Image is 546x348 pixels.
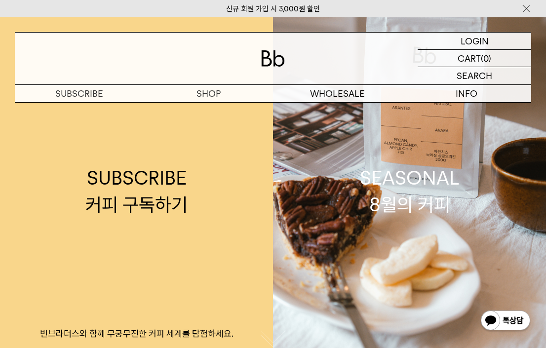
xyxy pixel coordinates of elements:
img: 카카오톡 채널 1:1 채팅 버튼 [480,309,531,333]
a: SUBSCRIBE [15,85,144,102]
div: SEASONAL 8월의 커피 [360,165,460,217]
a: 신규 회원 가입 시 3,000원 할인 [226,4,320,13]
a: LOGIN [418,33,531,50]
p: SEARCH [457,67,492,84]
p: (0) [481,50,491,67]
p: WHOLESALE [273,85,402,102]
p: LOGIN [461,33,489,49]
div: SUBSCRIBE 커피 구독하기 [85,165,188,217]
img: 로고 [261,50,285,67]
p: INFO [402,85,532,102]
p: CART [458,50,481,67]
a: SHOP [144,85,273,102]
a: CART (0) [418,50,531,67]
